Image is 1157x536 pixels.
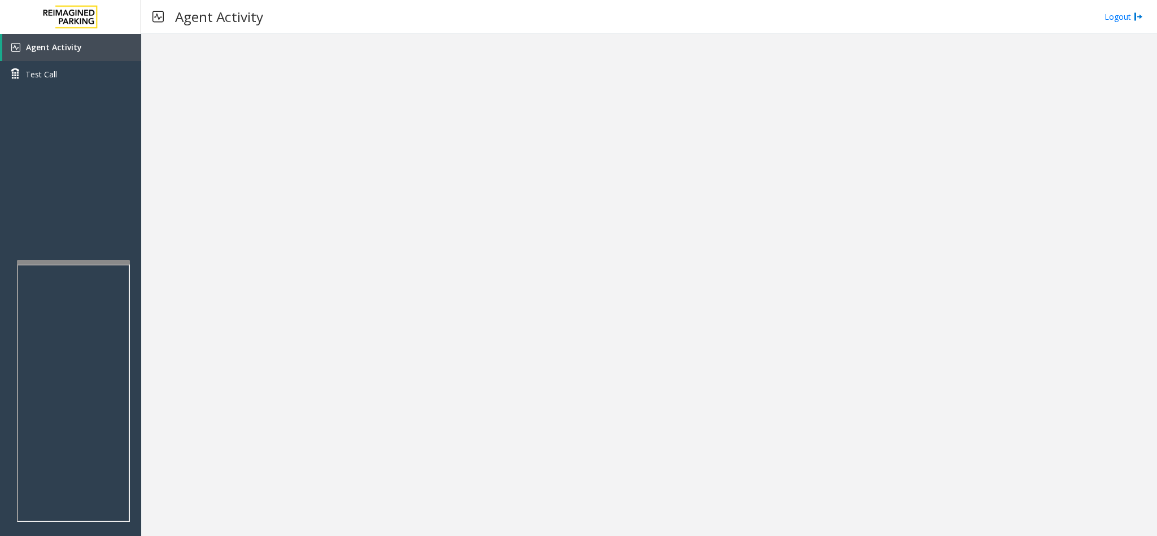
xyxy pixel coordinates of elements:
a: Logout [1104,11,1143,23]
span: Test Call [25,68,57,80]
img: pageIcon [152,3,164,30]
img: 'icon' [11,43,20,52]
a: Agent Activity [2,34,141,61]
img: logout [1134,11,1143,23]
h3: Agent Activity [169,3,269,30]
span: Agent Activity [26,42,82,53]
